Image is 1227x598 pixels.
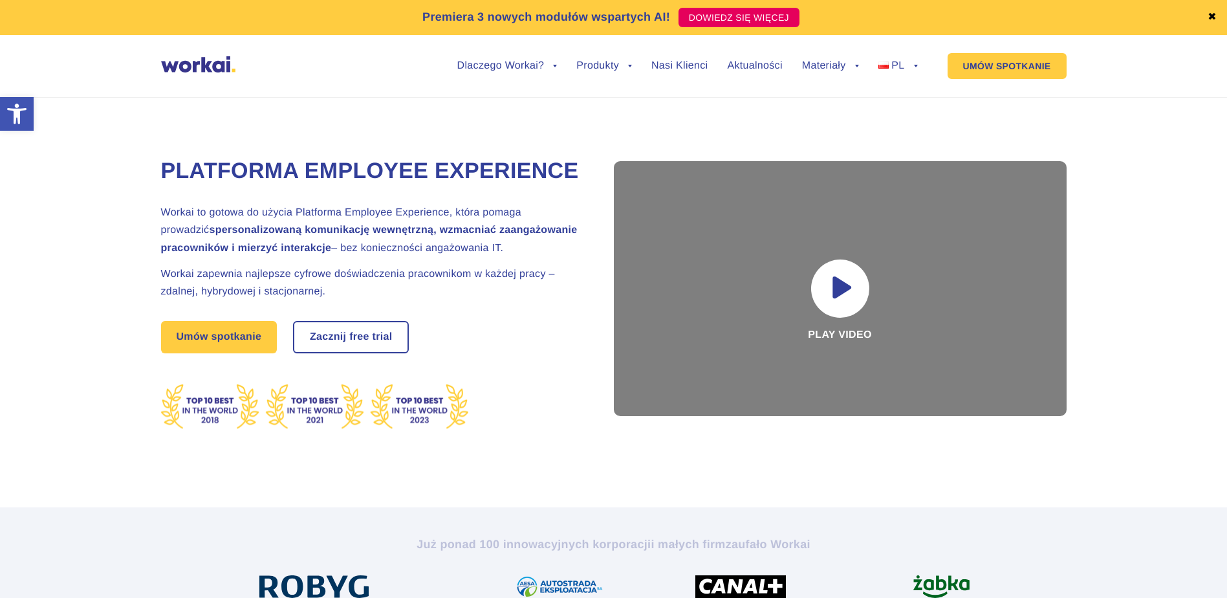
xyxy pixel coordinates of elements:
[161,321,277,353] a: Umów spotkanie
[161,204,581,257] h2: Workai to gotowa do użycia Platforma Employee Experience, która pomaga prowadzić – bez koniecznoś...
[948,53,1067,79] a: UMÓW SPOTKANIE
[679,8,799,27] a: DOWIEDZ SIĘ WIĘCEJ
[161,265,581,300] h2: Workai zapewnia najlepsze cyfrowe doświadczenia pracownikom w każdej pracy – zdalnej, hybrydowej ...
[255,537,973,552] h2: Już ponad 100 innowacyjnych korporacji zaufało Workai
[891,60,904,71] span: PL
[576,61,632,71] a: Produkty
[422,8,670,26] p: Premiera 3 nowych modułów wspartych AI!
[294,322,408,352] a: Zacznij free trial
[457,61,558,71] a: Dlaczego Workai?
[161,225,578,253] strong: spersonalizowaną komunikację wewnętrzną, wzmacniać zaangażowanie pracowników i mierzyć interakcje
[651,538,725,551] i: i małych firm
[1208,12,1217,23] a: ✖
[802,61,859,71] a: Materiały
[727,61,782,71] a: Aktualności
[614,161,1067,416] div: Play video
[651,61,708,71] a: Nasi Klienci
[161,157,581,186] h1: Platforma Employee Experience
